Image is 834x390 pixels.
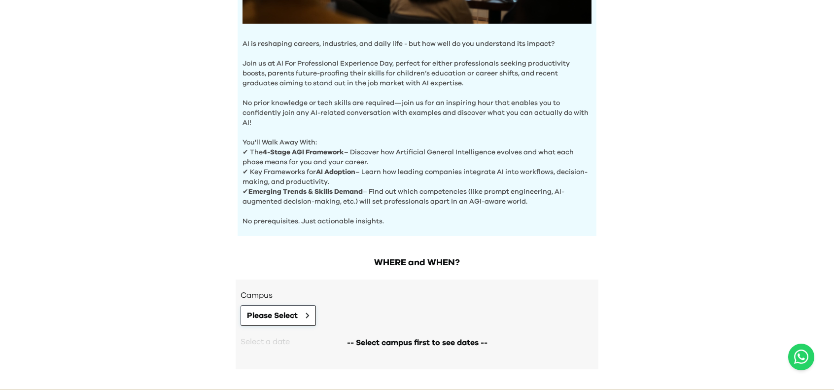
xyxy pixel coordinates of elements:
p: ✔ Key Frameworks for – Learn how leading companies integrate AI into workflows, decision-making, ... [243,167,591,187]
span: Please Select [247,310,298,321]
b: 4-Stage AGI Framework [263,149,344,156]
p: Join us at AI For Professional Experience Day, perfect for either professionals seeking productiv... [243,49,591,88]
p: ✔ – Find out which competencies (like prompt engineering, AI-augmented decision-making, etc.) wil... [243,187,591,207]
p: ✔ The – Discover how Artificial General Intelligence evolves and what each phase means for you an... [243,147,591,167]
h3: Campus [241,289,593,301]
b: AI Adoption [316,169,355,176]
p: No prerequisites. Just actionable insights. [243,207,591,226]
span: -- Select campus first to see dates -- [347,337,487,349]
button: Please Select [241,305,316,326]
p: No prior knowledge or tech skills are required—join us for an inspiring hour that enables you to ... [243,88,591,128]
b: Emerging Trends & Skills Demand [248,188,363,195]
button: Open WhatsApp chat [788,344,814,370]
h2: WHERE and WHEN? [236,256,598,270]
a: Chat with us on WhatsApp [788,344,814,370]
p: AI is reshaping careers, industries, and daily life - but how well do you understand its impact? [243,39,591,49]
p: You'll Walk Away With: [243,128,591,147]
